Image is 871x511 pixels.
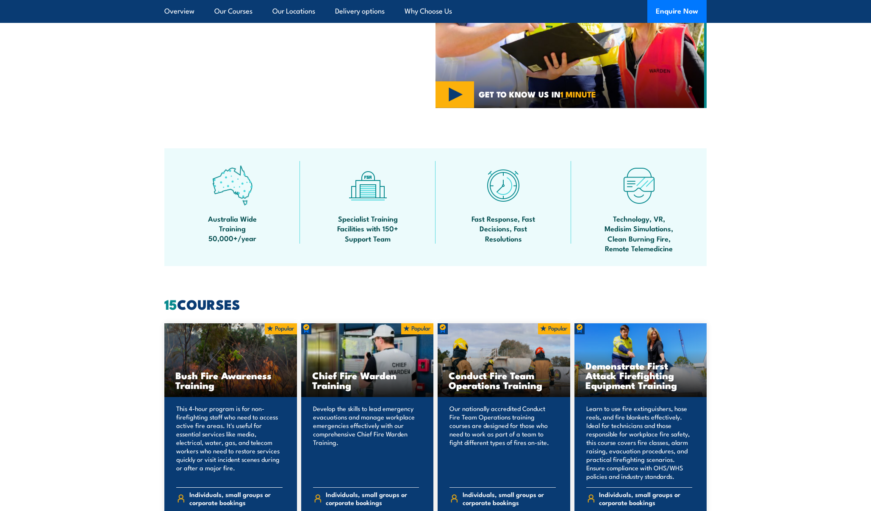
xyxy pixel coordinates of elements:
p: This 4-hour program is for non-firefighting staff who need to access active fire areas. It's usef... [176,404,283,480]
img: fast-icon [483,165,524,206]
span: Australia Wide Training 50,000+/year [194,214,270,243]
h3: Conduct Fire Team Operations Training [449,370,559,390]
strong: 1 MINUTE [560,88,596,100]
span: Specialist Training Facilities with 150+ Support Team [330,214,406,243]
img: auswide-icon [212,165,252,206]
img: facilities-icon [348,165,388,206]
strong: 15 [164,293,177,314]
h3: Bush Fire Awareness Training [175,370,286,390]
span: Technology, VR, Medisim Simulations, Clean Burning Fire, Remote Telemedicine [601,214,677,253]
span: GET TO KNOW US IN [479,90,596,98]
p: Learn to use fire extinguishers, hose reels, and fire blankets effectively. Ideal for technicians... [586,404,693,480]
p: Develop the skills to lead emergency evacuations and manage workplace emergencies effectively wit... [313,404,419,480]
img: tech-icon [619,165,659,206]
h2: COURSES [164,298,707,310]
span: Individuals, small groups or corporate bookings [463,490,556,506]
span: Individuals, small groups or corporate bookings [189,490,283,506]
span: Individuals, small groups or corporate bookings [326,490,419,506]
h3: Chief Fire Warden Training [312,370,423,390]
span: Individuals, small groups or corporate bookings [599,490,692,506]
p: Our nationally accredited Conduct Fire Team Operations training courses are designed for those wh... [449,404,556,480]
h3: Demonstrate First Attack Firefighting Equipment Training [585,361,696,390]
span: Fast Response, Fast Decisions, Fast Resolutions [465,214,541,243]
